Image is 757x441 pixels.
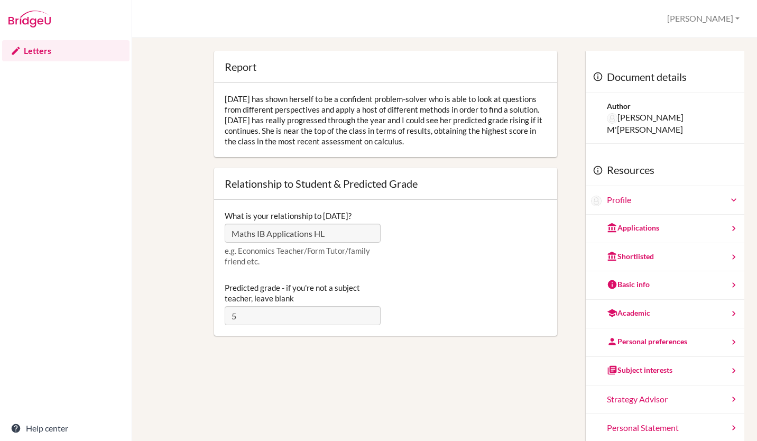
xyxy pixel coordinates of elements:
[586,357,744,385] a: Subject interests
[607,279,650,290] div: Basic info
[607,194,739,206] a: Profile
[607,112,739,136] div: [PERSON_NAME] M'[PERSON_NAME]
[586,243,744,272] a: Shortlisted
[225,61,256,72] div: Report
[225,210,352,221] label: What is your relationship to [DATE]?
[586,154,744,186] div: Resources
[662,9,744,29] button: [PERSON_NAME]
[607,365,672,375] div: Subject interests
[607,251,654,262] div: Shortlisted
[586,61,744,93] div: Document details
[607,113,617,124] img: Michelle M'Cartney
[586,215,744,243] a: Applications
[607,101,631,112] div: Author
[225,282,380,304] label: Predicted grade - if you're not a subject teacher, leave blank
[225,178,418,189] div: Relationship to Student & Predicted Grade
[607,336,687,347] div: Personal preferences
[586,271,744,300] a: Basic info
[214,83,557,157] div: [DATE] has shown herself to be a confident problem-solver who is able to look at questions from d...
[225,245,380,267] p: e.g. Economics Teacher/Form Tutor/family friend etc.
[591,196,602,206] img: Karma Thabet
[607,223,659,233] div: Applications
[2,40,130,61] a: Letters
[2,418,130,439] a: Help center
[8,11,51,27] img: Bridge-U
[586,385,744,414] a: Strategy Advisor
[586,300,744,328] a: Academic
[586,328,744,357] a: Personal preferences
[607,308,650,318] div: Academic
